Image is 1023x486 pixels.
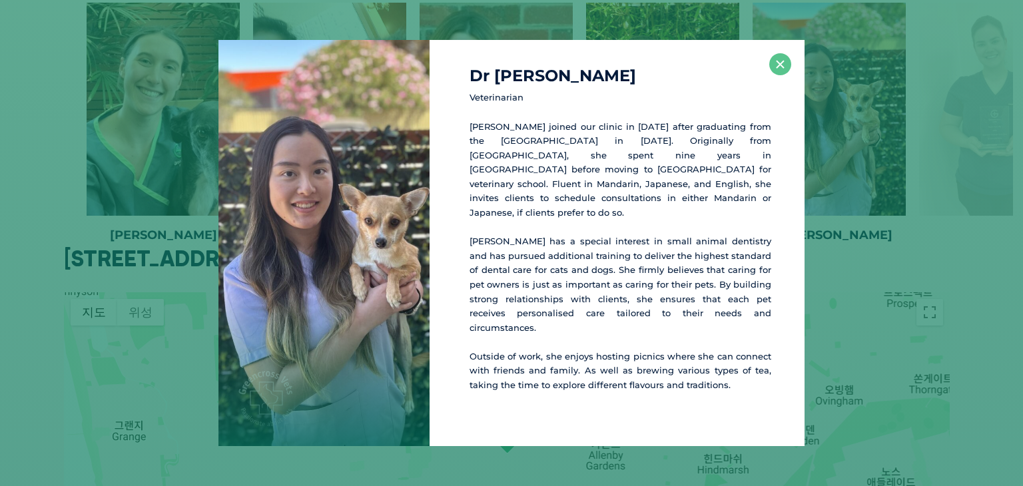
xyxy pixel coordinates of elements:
[470,350,771,393] p: Outside of work, she enjoys hosting picnics where she can connect with friends and family. As wel...
[769,53,791,75] button: ×
[470,91,771,105] p: Veterinarian
[470,68,771,84] h4: Dr [PERSON_NAME]
[470,120,771,220] p: [PERSON_NAME] joined our clinic in [DATE] after graduating from the [GEOGRAPHIC_DATA] in [DATE]. ...
[470,234,771,335] p: [PERSON_NAME] has a special interest in small animal dentistry and has pursued additional trainin...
